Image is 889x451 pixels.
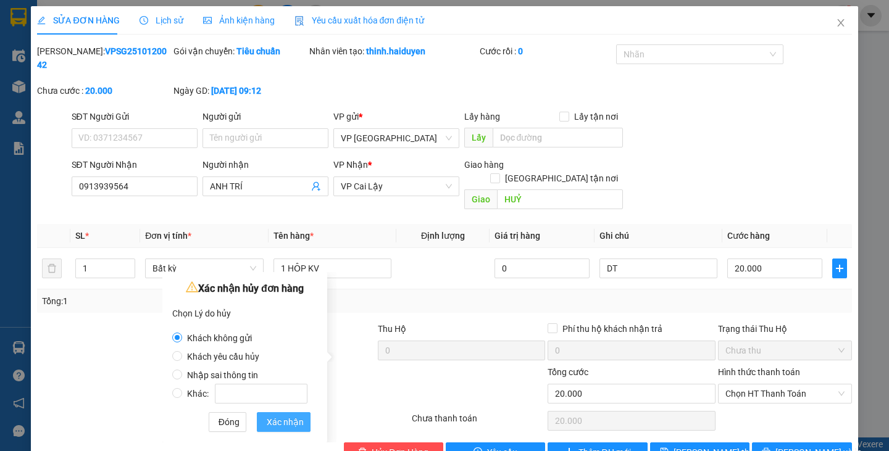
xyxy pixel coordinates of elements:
span: Lịch sử [140,15,183,25]
span: SỬA ĐƠN HÀNG [37,15,119,25]
span: Xác nhận [267,415,304,429]
input: Dọc đường [497,189,623,209]
span: Ảnh kiện hàng [203,15,275,25]
div: VP gửi [333,110,459,123]
div: SĐT Người Gửi [72,110,198,123]
div: Tổng: 1 [42,294,344,308]
input: Dọc đường [493,128,623,147]
b: [DATE] 09:12 [211,86,261,96]
div: Ngày GD: [173,84,307,97]
div: Chưa cước : [37,84,171,97]
span: Tên hàng [273,231,314,241]
div: [PERSON_NAME]: [37,44,171,72]
span: Định lượng [421,231,465,241]
div: Gói vận chuyển: [173,44,307,58]
span: Khách không gửi [182,333,257,343]
div: Chọn Lý do hủy [172,304,317,323]
span: Chưa thu [725,341,845,360]
span: Khách yêu cầu hủy [182,352,264,362]
span: Phí thu hộ khách nhận trả [557,322,667,336]
span: VP Sài Gòn [341,129,452,147]
span: Đơn vị tính [145,231,191,241]
span: VP Cai Lậy [341,177,452,196]
span: Đóng [219,415,240,429]
div: Người nhận [202,158,328,172]
div: Trạng thái Thu Hộ [718,322,852,336]
span: warning [186,281,198,293]
span: Lấy [464,128,493,147]
button: Close [824,6,858,41]
span: Giao hàng [464,160,504,170]
label: Hình thức thanh toán [718,367,800,377]
div: Nhân viên tạo: [309,44,477,58]
button: Xác nhận [257,412,311,432]
div: Người gửi [202,110,328,123]
span: Giao [464,189,497,209]
span: picture [203,16,212,25]
img: icon [294,16,304,26]
span: Cước hàng [727,231,770,241]
b: 0 [518,46,523,56]
div: Cước rồi : [480,44,614,58]
span: Giá trị hàng [495,231,540,241]
span: Khác: [182,389,312,399]
span: close [836,18,846,28]
span: Yêu cầu xuất hóa đơn điện tử [294,15,425,25]
span: Nhập sai thông tin [182,370,263,380]
div: Chưa thanh toán [411,412,547,433]
input: VD: Bàn, Ghế [273,259,391,278]
b: 20.000 [85,86,112,96]
div: Xác nhận hủy đơn hàng [172,279,317,298]
span: edit [37,16,46,25]
span: VP Nhận [333,160,368,170]
span: [GEOGRAPHIC_DATA] tận nơi [500,172,623,185]
span: Chọn HT Thanh Toán [725,384,845,403]
b: Tiêu chuẩn [236,46,280,56]
span: Thu Hộ [378,324,406,334]
b: thinh.haiduyen [366,46,425,56]
span: plus [833,263,846,273]
input: Ghi Chú [599,259,717,278]
span: Lấy tận nơi [569,110,623,123]
span: user-add [311,181,321,191]
th: Ghi chú [595,224,722,248]
span: Lấy hàng [464,112,500,122]
div: SĐT Người Nhận [72,158,198,172]
span: Tổng cước [548,367,588,377]
span: SL [75,231,85,241]
span: Bất kỳ [152,259,256,278]
button: delete [42,259,62,278]
span: clock-circle [140,16,148,25]
button: plus [832,259,847,278]
button: Đóng [209,412,246,432]
input: Khác: [215,384,307,403]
